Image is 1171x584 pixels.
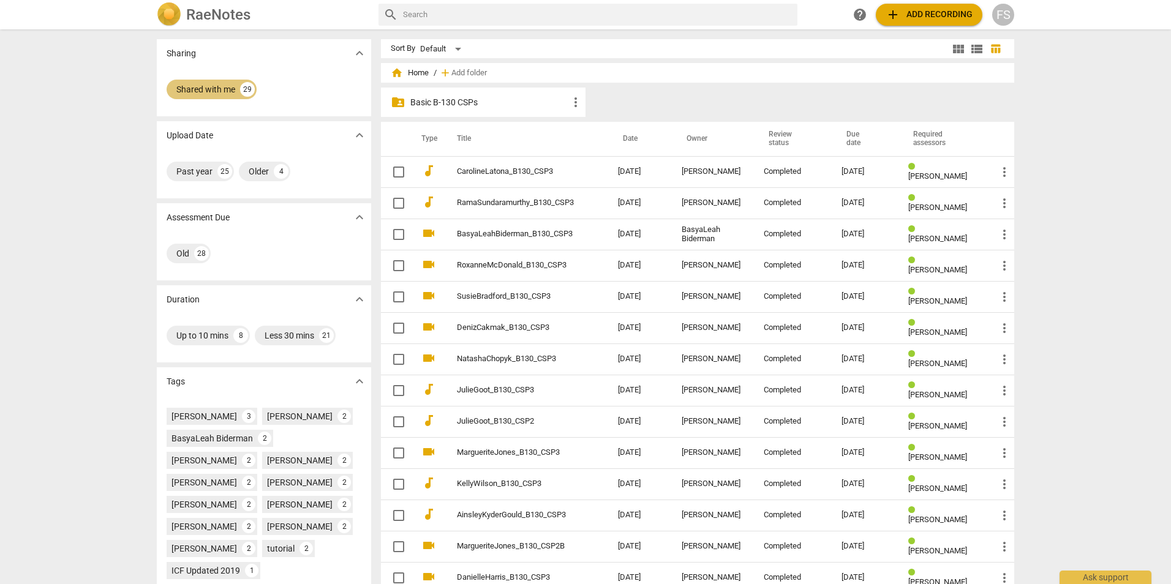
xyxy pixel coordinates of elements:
[886,7,900,22] span: add
[171,476,237,489] div: [PERSON_NAME]
[842,323,889,332] div: [DATE]
[421,476,436,490] span: audiotrack
[457,323,574,332] a: DenizCakmak_B130_CSP3
[265,329,314,342] div: Less 30 mins
[908,452,967,462] span: [PERSON_NAME]
[337,498,351,511] div: 2
[421,569,436,584] span: videocam
[383,7,398,22] span: search
[186,6,250,23] h2: RaeNotes
[997,227,1012,242] span: more_vert
[439,67,451,79] span: add
[842,198,889,208] div: [DATE]
[992,4,1014,26] button: FS
[949,40,968,58] button: Tile view
[908,225,920,234] span: Review status: completed
[242,520,255,533] div: 2
[245,564,258,577] div: 1
[908,546,967,555] span: [PERSON_NAME]
[908,234,967,243] span: [PERSON_NAME]
[764,386,822,395] div: Completed
[908,296,967,305] span: [PERSON_NAME]
[764,448,822,457] div: Completed
[853,7,867,22] span: help
[908,265,967,274] span: [PERSON_NAME]
[997,477,1012,492] span: more_vert
[337,520,351,533] div: 2
[682,198,744,208] div: [PERSON_NAME]
[352,128,367,143] span: expand_more
[457,448,574,457] a: MargueriteJones_B130_CSP3
[421,195,436,209] span: audiotrack
[842,417,889,426] div: [DATE]
[391,95,405,110] span: folder_shared
[457,573,574,582] a: DanielleHarris_B130_CSP3
[457,511,574,520] a: AinsleyKyderGould_B130_CSP3
[249,165,269,178] div: Older
[997,508,1012,523] span: more_vert
[908,421,967,430] span: [PERSON_NAME]
[682,573,744,582] div: [PERSON_NAME]
[421,288,436,303] span: videocam
[242,498,255,511] div: 2
[267,410,333,422] div: [PERSON_NAME]
[842,167,889,176] div: [DATE]
[997,290,1012,304] span: more_vert
[608,250,672,281] td: [DATE]
[451,69,487,78] span: Add folder
[608,500,672,531] td: [DATE]
[167,211,230,224] p: Assessment Due
[682,511,744,520] div: [PERSON_NAME]
[412,122,442,156] th: Type
[764,292,822,301] div: Completed
[171,498,237,511] div: [PERSON_NAME]
[764,573,822,582] div: Completed
[682,225,744,244] div: BasyaLeah Biderman
[350,290,369,309] button: Show more
[970,42,984,56] span: view_list
[986,40,1004,58] button: Table view
[350,126,369,144] button: Show more
[420,39,465,59] div: Default
[457,417,574,426] a: JulieGoot_B130_CSP2
[352,374,367,389] span: expand_more
[391,44,415,53] div: Sort By
[682,479,744,489] div: [PERSON_NAME]
[764,167,822,176] div: Completed
[421,351,436,365] span: videocam
[337,476,351,489] div: 2
[352,292,367,307] span: expand_more
[908,318,920,328] span: Review status: completed
[217,164,232,179] div: 25
[608,375,672,406] td: [DATE]
[764,417,822,426] div: Completed
[350,208,369,226] button: Show more
[908,203,967,212] span: [PERSON_NAME]
[350,44,369,62] button: Show more
[608,312,672,343] td: [DATE]
[242,476,255,489] div: 2
[157,2,181,27] img: Logo
[421,163,436,178] span: audiotrack
[1060,571,1151,584] div: Ask support
[908,537,920,546] span: Review status: completed
[608,406,672,437] td: [DATE]
[391,67,403,79] span: home
[842,479,889,489] div: [DATE]
[908,390,967,399] span: [PERSON_NAME]
[990,43,1001,54] span: table_chart
[908,515,967,524] span: [PERSON_NAME]
[608,122,672,156] th: Date
[267,454,333,466] div: [PERSON_NAME]
[842,292,889,301] div: [DATE]
[176,247,189,260] div: Old
[951,42,966,56] span: view_module
[403,5,793,24] input: Search
[842,386,889,395] div: [DATE]
[242,542,255,555] div: 2
[908,287,920,296] span: Review status: completed
[171,410,237,422] div: [PERSON_NAME]
[908,328,967,337] span: [PERSON_NAME]
[457,292,574,301] a: SusieBradford_B130_CSP3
